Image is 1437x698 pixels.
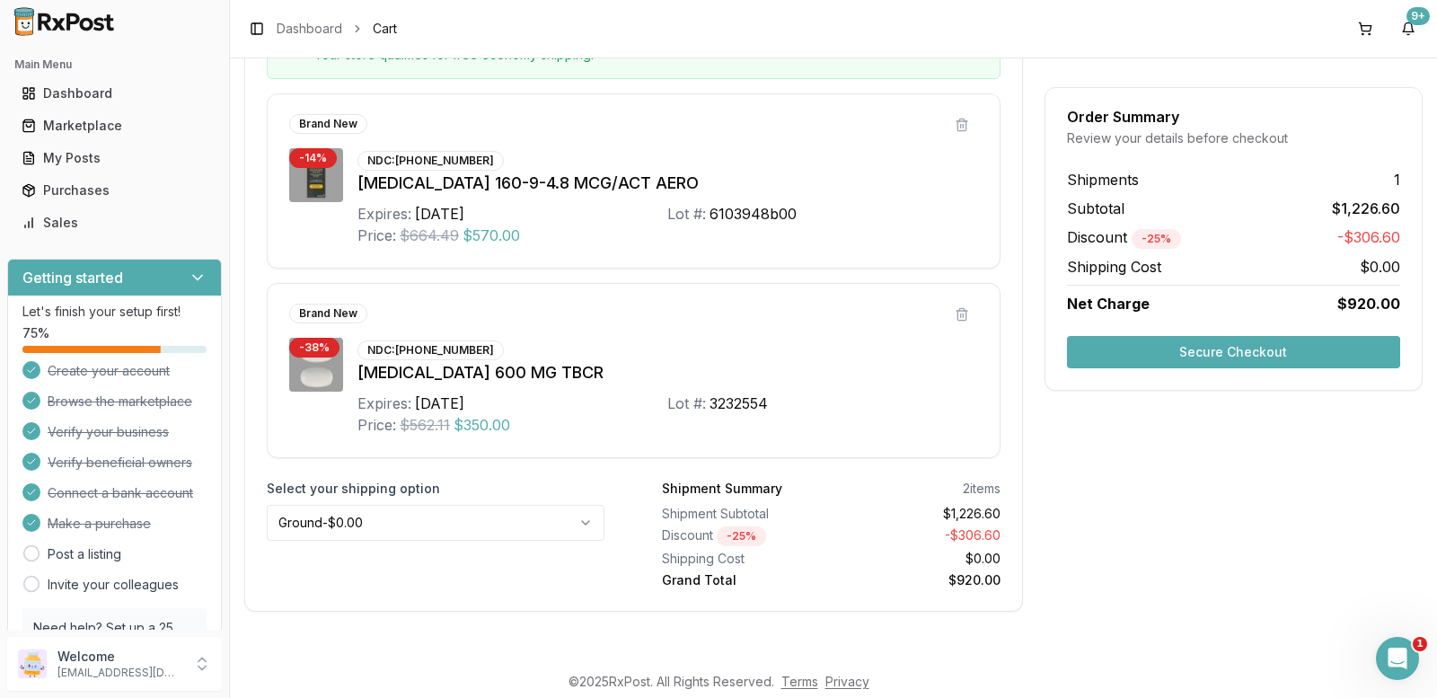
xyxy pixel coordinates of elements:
div: - 25 % [1132,229,1181,249]
p: Let's finish your setup first! [22,303,207,321]
div: [MEDICAL_DATA] 600 MG TBCR [357,360,978,385]
span: $570.00 [463,225,520,246]
img: RxPost Logo [7,7,122,36]
div: Shipment Subtotal [662,505,824,523]
div: Shipping Cost [662,550,824,568]
button: 9+ [1394,14,1423,43]
button: Marketplace [7,111,222,140]
div: - $306.60 [838,526,1000,546]
span: 75 % [22,324,49,342]
img: Horizant 600 MG TBCR [289,338,343,392]
span: Browse the marketplace [48,393,192,411]
a: My Posts [14,142,215,174]
span: $0.00 [1360,256,1400,278]
p: Welcome [57,648,182,666]
span: $562.11 [400,414,450,436]
button: Purchases [7,176,222,205]
div: Sales [22,214,207,232]
div: Lot #: [667,203,706,225]
div: Shipment Summary [662,480,782,498]
p: [EMAIL_ADDRESS][DOMAIN_NAME] [57,666,182,680]
div: Review your details before checkout [1067,129,1400,147]
div: Marketplace [22,117,207,135]
div: - 25 % [717,526,766,546]
label: Select your shipping option [267,480,604,498]
div: Brand New [289,114,367,134]
span: Subtotal [1067,198,1124,219]
a: Post a listing [48,545,121,563]
div: NDC: [PHONE_NUMBER] [357,151,504,171]
span: Verify beneficial owners [48,454,192,472]
div: 3232554 [710,393,768,414]
button: Sales [7,208,222,237]
div: - 38 % [289,338,339,358]
div: 6103948b00 [710,203,797,225]
span: Shipping Cost [1067,256,1161,278]
div: Dashboard [22,84,207,102]
span: $664.49 [400,225,459,246]
iframe: Intercom live chat [1376,637,1419,680]
div: Order Summary [1067,110,1400,124]
div: $920.00 [838,571,1000,589]
span: Shipments [1067,169,1139,190]
span: Verify your business [48,423,169,441]
div: Brand New [289,304,367,323]
span: Discount [1067,228,1181,246]
button: Secure Checkout [1067,336,1400,368]
h3: Getting started [22,267,123,288]
span: 1 [1413,637,1427,651]
span: Create your account [48,362,170,380]
span: Make a purchase [48,515,151,533]
nav: breadcrumb [277,20,397,38]
div: 2 items [963,480,1001,498]
a: Purchases [14,174,215,207]
a: Sales [14,207,215,239]
div: Price: [357,225,396,246]
span: $920.00 [1337,293,1400,314]
div: [MEDICAL_DATA] 160-9-4.8 MCG/ACT AERO [357,171,978,196]
div: Purchases [22,181,207,199]
a: Privacy [825,674,869,689]
div: Expires: [357,393,411,414]
div: NDC: [PHONE_NUMBER] [357,340,504,360]
img: Breztri Aerosphere 160-9-4.8 MCG/ACT AERO [289,148,343,202]
div: - 14 % [289,148,337,168]
span: Cart [373,20,397,38]
div: [DATE] [415,393,464,414]
div: [DATE] [415,203,464,225]
a: Dashboard [14,77,215,110]
div: Discount [662,526,824,546]
button: My Posts [7,144,222,172]
div: Lot #: [667,393,706,414]
span: Connect a bank account [48,484,193,502]
div: Expires: [357,203,411,225]
h2: Main Menu [14,57,215,72]
a: Marketplace [14,110,215,142]
span: Net Charge [1067,295,1150,313]
div: $1,226.60 [838,505,1000,523]
div: $0.00 [838,550,1000,568]
div: Grand Total [662,571,824,589]
span: $1,226.60 [1332,198,1400,219]
button: Dashboard [7,79,222,108]
div: Price: [357,414,396,436]
img: User avatar [18,649,47,678]
div: My Posts [22,149,207,167]
span: $350.00 [454,414,510,436]
a: Dashboard [277,20,342,38]
a: Invite your colleagues [48,576,179,594]
span: -$306.60 [1337,226,1400,249]
div: 9+ [1406,7,1430,25]
a: Terms [781,674,818,689]
span: 1 [1394,169,1400,190]
p: Need help? Set up a 25 minute call with our team to set up. [33,619,196,673]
